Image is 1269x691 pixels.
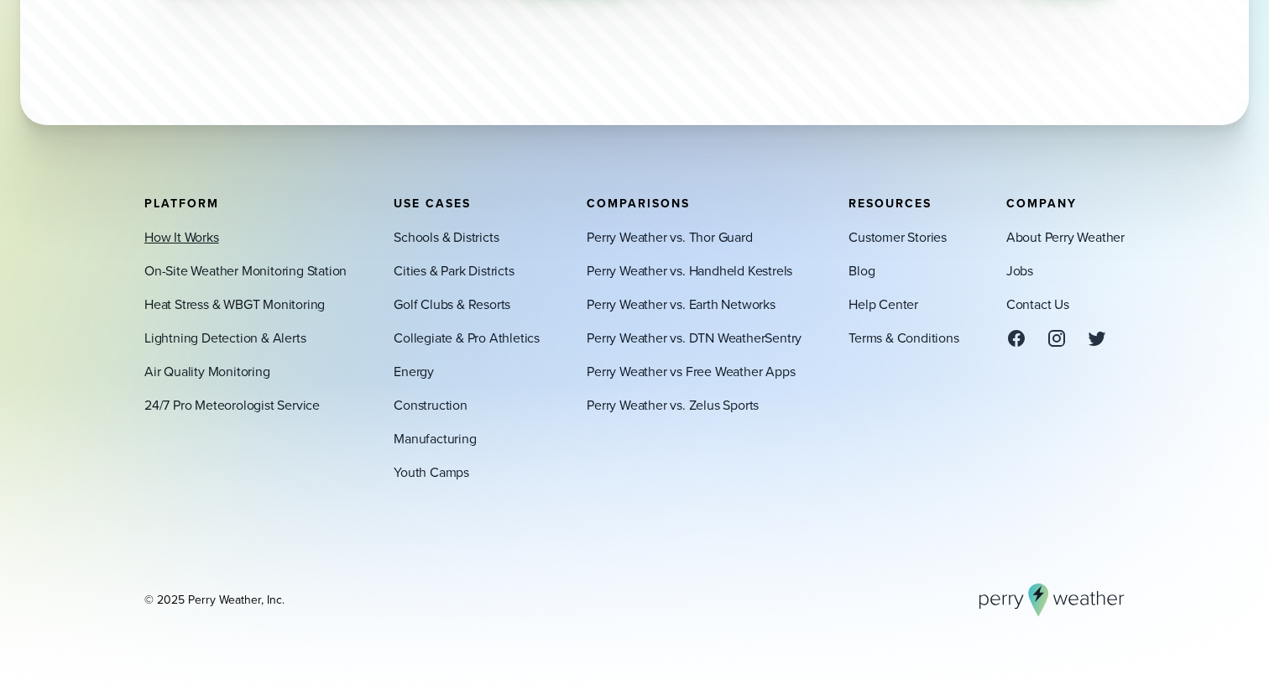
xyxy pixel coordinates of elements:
span: Resources [849,195,932,212]
span: Comparisons [587,195,690,212]
a: Cities & Park Districts [394,261,514,281]
a: About Perry Weather [1006,228,1125,248]
a: Perry Weather vs. Zelus Sports [587,395,759,416]
a: Youth Camps [394,463,469,483]
a: Customer Stories [849,228,947,248]
a: Heat Stress & WBGT Monitoring [144,295,325,315]
a: Terms & Conditions [849,328,958,348]
a: Perry Weather vs. Thor Guard [587,228,752,248]
a: Blog [849,261,875,281]
a: Collegiate & Pro Athletics [394,328,540,348]
span: Use Cases [394,195,471,212]
a: Jobs [1006,261,1033,281]
a: Perry Weather vs. DTN WeatherSentry [587,328,802,348]
a: Help Center [849,295,918,315]
a: Contact Us [1006,295,1069,315]
a: Manufacturing [394,429,476,449]
a: On-Site Weather Monitoring Station [144,261,347,281]
a: How It Works [144,228,219,248]
a: Air Quality Monitoring [144,362,270,382]
a: Golf Clubs & Resorts [394,295,510,315]
a: Construction [394,395,467,416]
a: Energy [394,362,434,382]
a: Schools & Districts [394,228,499,248]
a: Perry Weather vs Free Weather Apps [587,362,795,382]
a: Perry Weather vs. Earth Networks [587,295,775,315]
a: Perry Weather vs. Handheld Kestrels [587,261,792,281]
div: © 2025 Perry Weather, Inc. [144,592,285,609]
a: 24/7 Pro Meteorologist Service [144,395,320,416]
span: Platform [144,195,219,212]
span: Company [1006,195,1077,212]
a: Lightning Detection & Alerts [144,328,305,348]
